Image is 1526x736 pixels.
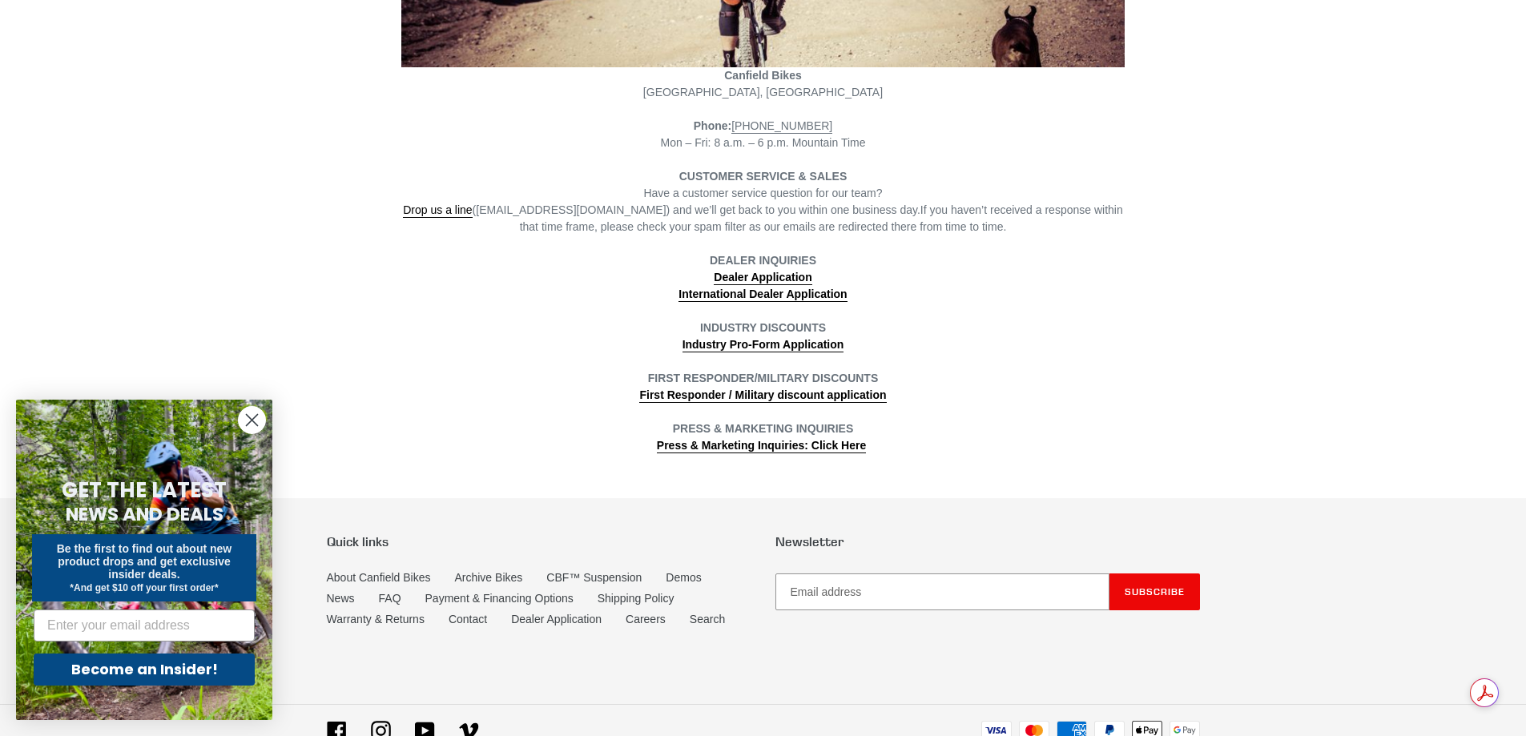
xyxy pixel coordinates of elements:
[775,534,1200,549] p: Newsletter
[454,571,522,584] a: Archive Bikes
[403,203,920,218] span: ([EMAIL_ADDRESS][DOMAIN_NAME]) and we’ll get back to you within one business day.
[34,654,255,686] button: Become an Insider!
[403,203,472,218] a: Drop us a line
[678,288,847,300] strong: International Dealer Application
[678,288,847,302] a: International Dealer Application
[643,86,883,99] span: [GEOGRAPHIC_DATA], [GEOGRAPHIC_DATA]
[425,592,574,605] a: Payment & Financing Options
[682,338,844,352] a: Industry Pro-Form Application
[238,406,266,434] button: Close dialog
[327,613,425,625] a: Warranty & Returns
[598,592,674,605] a: Shipping Policy
[1125,585,1185,597] span: Subscribe
[714,271,811,285] a: Dealer Application
[70,582,218,593] span: *And get $10 off your first order*
[694,119,731,132] strong: Phone:
[1109,573,1200,610] button: Subscribe
[34,609,255,641] input: Enter your email address
[401,118,1125,151] div: Mon – Fri: 8 a.m. – 6 p.m. Mountain Time
[657,439,866,453] a: Press & Marketing Inquiries: Click Here
[731,119,832,134] a: [PHONE_NUMBER]
[327,592,355,605] a: News
[546,571,642,584] a: CBF™ Suspension
[673,422,854,435] strong: PRESS & MARKETING INQUIRIES
[511,613,602,625] a: Dealer Application
[57,542,232,581] span: Be the first to find out about new product drops and get exclusive insider deals.
[401,185,1125,235] div: Have a customer service question for our team? If you haven’t received a response within that tim...
[639,388,886,401] strong: First Responder / Military discount application
[775,573,1109,610] input: Email address
[379,592,401,605] a: FAQ
[700,321,826,334] strong: INDUSTRY DISCOUNTS
[626,613,666,625] a: Careers
[449,613,487,625] a: Contact
[639,388,886,403] a: First Responder / Military discount application
[679,170,848,183] strong: CUSTOMER SERVICE & SALES
[710,254,816,285] strong: DEALER INQUIRIES
[327,571,431,584] a: About Canfield Bikes
[666,571,701,584] a: Demos
[648,372,879,384] strong: FIRST RESPONDER/MILITARY DISCOUNTS
[682,338,844,351] strong: Industry Pro-Form Application
[690,613,725,625] a: Search
[327,534,751,549] p: Quick links
[724,69,801,82] strong: Canfield Bikes
[62,476,227,505] span: GET THE LATEST
[66,501,223,527] span: NEWS AND DEALS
